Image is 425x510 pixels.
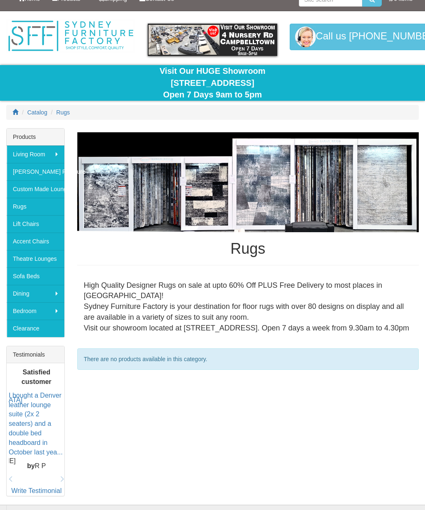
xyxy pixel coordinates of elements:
a: Sofa Beds [7,267,64,285]
div: High Quality Designer Rugs on sale at upto 60% Off PLUS Free Delivery to most places in [GEOGRAPH... [77,274,419,340]
img: showroom.gif [148,24,277,56]
div: Products [7,129,64,146]
h1: Rugs [77,240,419,257]
a: Custom Made Lounges [7,180,64,198]
a: Lift Chairs [7,215,64,233]
p: R P [9,461,64,471]
a: Write Testimonial [11,487,61,494]
a: Rugs [7,198,64,215]
a: Dining [7,285,64,302]
a: Rugs [56,109,70,116]
a: Catalog [27,109,47,116]
b: by [27,462,35,469]
b: Satisfied customer [22,369,51,385]
div: There are no products available in this category. [77,348,419,370]
a: Bedroom [7,302,64,320]
img: Sydney Furniture Factory [6,19,135,53]
img: Rugs [77,132,419,233]
a: [PERSON_NAME] Furniture [7,163,64,180]
a: Accent Chairs [7,233,64,250]
a: I bought a Denver leather lounge suite (2x 2 seaters) and a double bed headboard in October last ... [9,392,63,456]
a: Theatre Lounges [7,250,64,267]
a: Clearance [7,320,64,337]
div: Testimonials [7,346,64,363]
a: Living Room [7,146,64,163]
div: Visit Our HUGE Showroom [STREET_ADDRESS] Open 7 Days 9am to 5pm [6,65,419,101]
